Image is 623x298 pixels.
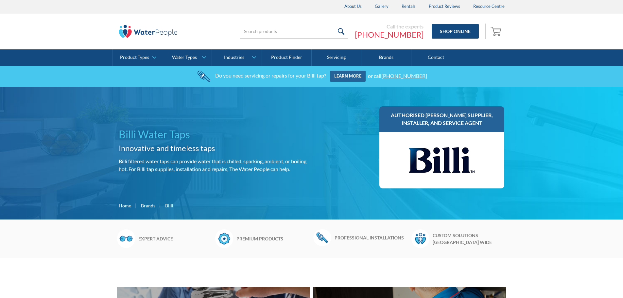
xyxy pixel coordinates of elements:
div: Water Types [172,55,197,60]
h6: Custom solutions [GEOGRAPHIC_DATA] wide [433,232,506,246]
a: Brands [361,49,411,66]
a: Shop Online [432,24,479,39]
div: Product Types [120,55,149,60]
div: Industries [224,55,244,60]
div: | [159,202,162,209]
h6: Professional installations [335,234,408,241]
a: Home [119,202,131,209]
img: Glasses [117,229,135,248]
h3: Authorised [PERSON_NAME] supplier, installer, and service agent [386,111,498,127]
a: [PHONE_NUMBER] [381,72,427,79]
a: Product Types [112,49,162,66]
h2: Innovative and timeless taps [119,142,309,154]
div: Billi [165,202,173,209]
h6: Premium products [236,235,310,242]
input: Search products [240,24,348,39]
img: The Water People [119,25,178,38]
img: Badge [215,229,233,248]
div: Do you need servicing or repairs for your Billi tap? [215,72,326,79]
h1: Billi Water Taps [119,127,309,142]
a: Servicing [312,49,361,66]
a: Brands [141,202,155,209]
img: Billi [409,138,475,182]
h6: Expert advice [138,235,212,242]
img: Wrench [313,229,331,246]
a: Learn more [330,71,366,82]
div: | [134,202,138,209]
a: Open empty cart [489,24,505,39]
a: Product Finder [262,49,312,66]
img: Waterpeople Symbol [411,229,429,248]
div: or call [368,72,427,79]
a: Industries [212,49,261,66]
a: [PHONE_NUMBER] [355,30,424,40]
img: shopping cart [491,26,503,36]
div: Call the experts [355,23,424,30]
p: Billi filtered water taps can provide water that is chilled, sparking, ambient, or boiling hot. F... [119,157,309,173]
a: Contact [411,49,461,66]
a: Water Types [162,49,212,66]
